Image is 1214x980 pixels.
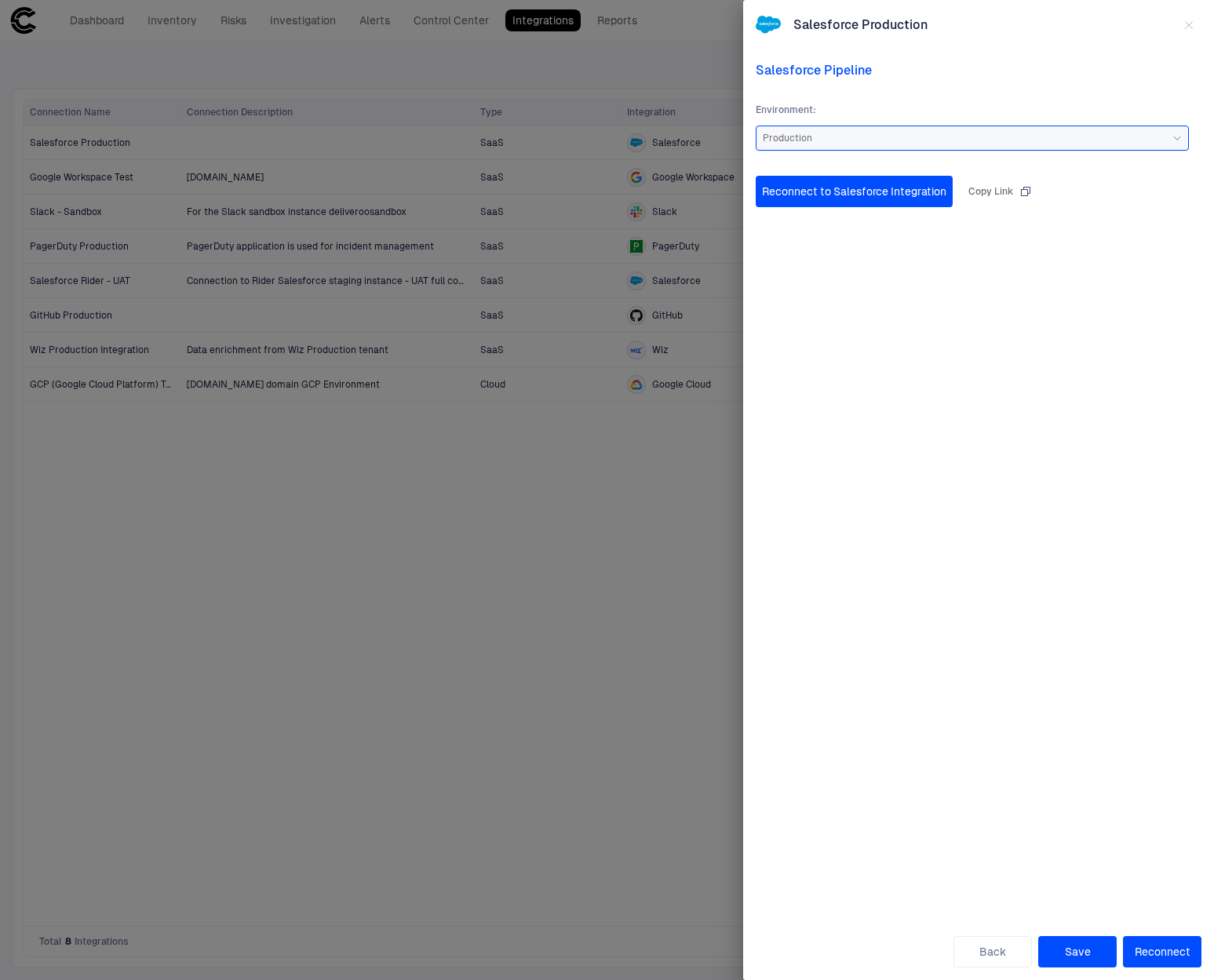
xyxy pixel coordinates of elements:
[756,104,1189,116] span: Environment :
[756,13,781,38] div: Salesforce
[953,936,1032,967] button: Back
[756,176,953,207] button: Reconnect to Salesforce Integration
[763,132,812,144] span: Production
[756,63,1201,78] span: Salesforce Pipeline
[1038,936,1117,967] button: Save
[1123,936,1201,967] button: Reconnect
[965,179,1035,204] button: Copy Link
[793,17,928,33] span: Salesforce Production
[968,185,1032,198] div: Copy Link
